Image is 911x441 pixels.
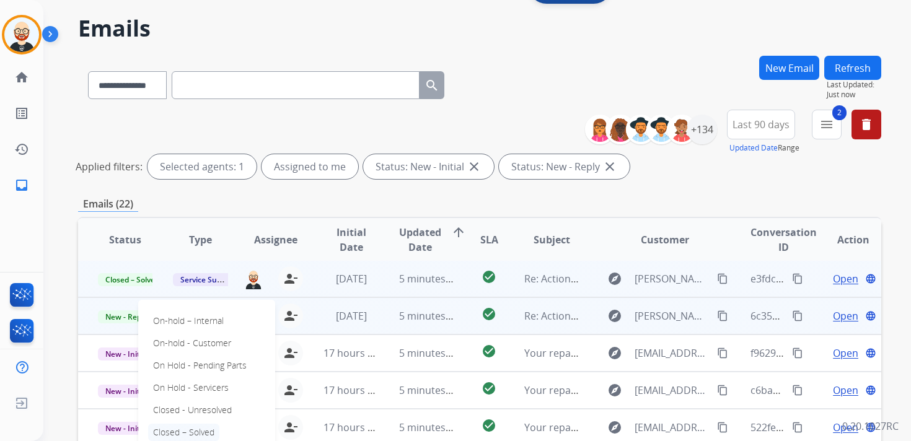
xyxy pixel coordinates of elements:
p: Applied filters: [76,159,143,174]
span: New - Reply [98,310,154,323]
span: Customer [641,232,689,247]
span: 2 [832,105,847,120]
mat-icon: language [865,347,876,359]
mat-icon: check_circle [482,344,496,359]
mat-icon: person_remove [283,346,298,360]
mat-icon: delete [859,117,874,132]
mat-icon: language [865,273,876,284]
p: On-hold - Customer [148,334,236,352]
button: Refresh [824,56,881,80]
mat-icon: person_remove [283,420,298,435]
p: Closed – Solved [148,424,219,441]
mat-icon: check_circle [482,307,496,321]
span: [PERSON_NAME][EMAIL_ADDRESS][DOMAIN_NAME] [635,271,710,286]
mat-icon: check_circle [482,381,496,396]
mat-icon: explore [607,346,622,360]
p: On-hold – Internal [148,312,229,330]
img: agent-avatar [244,268,263,289]
mat-icon: close [602,159,617,174]
mat-icon: search [425,78,439,93]
span: 5 minutes ago [399,383,465,397]
img: avatar [4,17,39,52]
th: Action [806,218,881,261]
mat-icon: home [14,70,29,85]
span: Last Updated: [827,80,881,90]
p: On Hold - Servicers [148,379,234,396]
p: On Hold - Pending Parts [148,357,252,374]
mat-icon: language [865,385,876,396]
mat-icon: check_circle [482,418,496,433]
mat-icon: content_copy [717,310,728,321]
h2: Emails [78,16,881,41]
div: Status: New - Initial [363,154,494,179]
span: Conversation ID [750,225,817,255]
mat-icon: menu [819,117,834,132]
span: Assignee [254,232,297,247]
span: Open [833,420,858,435]
span: Your repair(s) have shipped [524,383,654,397]
span: 5 minutes ago [399,421,465,434]
span: 5 minutes ago [399,272,465,286]
mat-icon: person_remove [283,308,298,323]
p: 0.20.1027RC [842,419,899,434]
span: Service Support [173,273,244,286]
mat-icon: content_copy [792,422,803,433]
mat-icon: explore [607,308,622,323]
mat-icon: person_remove [283,383,298,398]
span: 17 hours ago [323,346,385,360]
span: SLA [480,232,498,247]
span: Last 90 days [733,122,790,127]
span: Open [833,346,858,360]
mat-icon: content_copy [717,385,728,396]
p: Closed - Unresolved [148,401,237,419]
div: +134 [687,115,717,144]
mat-icon: explore [607,420,622,435]
mat-icon: content_copy [792,385,803,396]
button: Updated Date [729,143,778,153]
span: New - Initial [98,422,156,435]
span: Open [833,308,858,323]
span: Closed – Solved [98,273,167,286]
span: [PERSON_NAME][EMAIL_ADDRESS][DOMAIN_NAME] [635,308,710,323]
mat-icon: content_copy [792,273,803,284]
span: [DATE] [336,309,367,323]
button: New Email [759,56,819,80]
mat-icon: person_remove [283,271,298,286]
button: 2 [812,110,842,139]
span: Your repair(s) have shipped [524,346,654,360]
div: Status: New - Reply [499,154,630,179]
span: Status [109,232,141,247]
span: Type [189,232,212,247]
mat-icon: explore [607,271,622,286]
div: Assigned to me [262,154,358,179]
span: 17 hours ago [323,383,385,397]
span: Open [833,383,858,398]
mat-icon: content_copy [792,310,803,321]
mat-icon: content_copy [717,347,728,359]
mat-icon: content_copy [717,273,728,284]
mat-icon: content_copy [792,347,803,359]
p: Emails (22) [78,196,138,212]
mat-icon: explore [607,383,622,398]
span: Updated Date [399,225,441,255]
span: Your repair(s) have shipped [524,421,654,434]
mat-icon: history [14,142,29,157]
span: 17 hours ago [323,421,385,434]
span: Initial Date [323,225,378,255]
div: Selected agents: 1 [147,154,257,179]
mat-icon: content_copy [717,422,728,433]
span: [EMAIL_ADDRESS][DOMAIN_NAME] [635,383,710,398]
mat-icon: list_alt [14,106,29,121]
span: [EMAIL_ADDRESS][DOMAIN_NAME] [635,420,710,435]
span: Range [729,142,799,153]
mat-icon: arrow_upward [451,225,466,240]
span: 5 minutes ago [399,309,465,323]
span: Open [833,271,858,286]
mat-icon: inbox [14,178,29,193]
mat-icon: language [865,310,876,321]
span: [DATE] [336,272,367,286]
span: New - Initial [98,347,156,360]
span: Subject [534,232,570,247]
span: [EMAIL_ADDRESS][DOMAIN_NAME] [635,346,710,360]
span: New - Initial [98,385,156,398]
